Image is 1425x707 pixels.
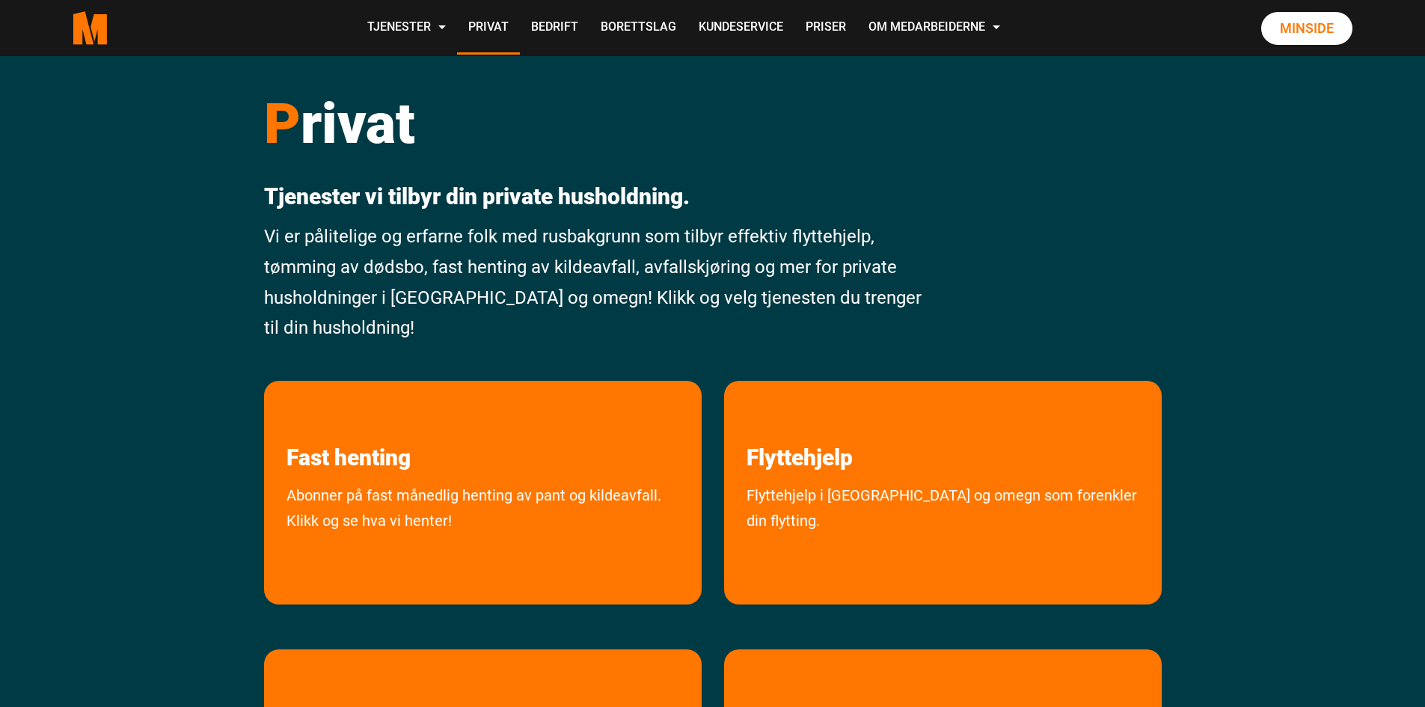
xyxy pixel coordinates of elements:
a: les mer om Fast henting [264,381,433,471]
a: Om Medarbeiderne [857,1,1011,55]
a: Borettslag [589,1,687,55]
a: Minside [1261,12,1352,45]
a: Flyttehjelp i [GEOGRAPHIC_DATA] og omegn som forenkler din flytting. [724,483,1162,597]
a: Privat [457,1,520,55]
p: Vi er pålitelige og erfarne folk med rusbakgrunn som tilbyr effektiv flyttehjelp, tømming av døds... [264,221,932,343]
a: Bedrift [520,1,589,55]
a: Tjenester [356,1,457,55]
span: P [264,91,301,156]
p: Tjenester vi tilbyr din private husholdning. [264,183,932,210]
a: Abonner på fast månedlig avhenting av pant og kildeavfall. Klikk og se hva vi henter! [264,483,702,597]
h1: rivat [264,90,932,157]
a: Priser [794,1,857,55]
a: les mer om Flyttehjelp [724,381,875,471]
a: Kundeservice [687,1,794,55]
